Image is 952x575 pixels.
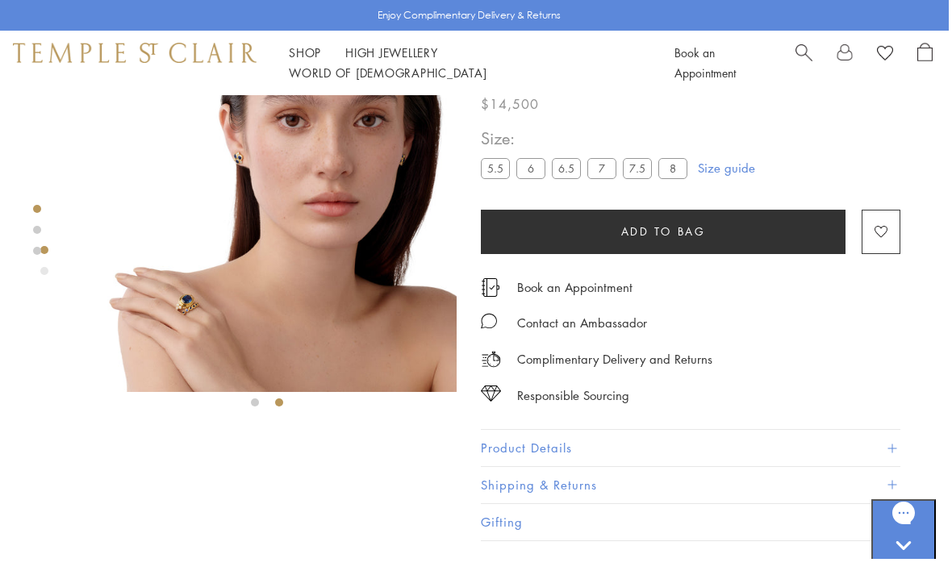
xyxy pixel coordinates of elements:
div: Responsible Sourcing [517,385,629,406]
a: World of [DEMOGRAPHIC_DATA]World of [DEMOGRAPHIC_DATA] [289,65,486,81]
button: Add to bag [481,210,846,254]
label: 8 [658,158,687,178]
a: Book an Appointment [517,278,633,296]
a: Size guide [698,160,755,176]
button: Gifting [481,504,900,540]
span: Add to bag [621,223,706,240]
button: Shipping & Returns [481,467,900,503]
iframe: Gorgias live chat messenger [871,499,936,559]
button: Product Details [481,430,900,466]
a: Book an Appointment [674,44,736,81]
span: $14,500 [481,94,539,115]
div: Product gallery navigation [40,242,48,288]
a: Open Shopping Bag [917,43,933,83]
img: R16111-BSDI9HBY [77,13,457,392]
img: MessageIcon-01_2.svg [481,313,497,329]
img: Temple St. Clair [13,43,257,62]
p: Enjoy Complimentary Delivery & Returns [378,7,561,23]
label: 7.5 [623,158,652,178]
p: Complimentary Delivery and Returns [517,349,712,369]
div: Contact an Ambassador [517,313,647,333]
nav: Main navigation [289,43,638,83]
label: 6.5 [552,158,581,178]
a: ShopShop [289,44,321,60]
a: High JewelleryHigh Jewellery [345,44,438,60]
label: 6 [516,158,545,178]
label: 5.5 [481,158,510,178]
img: icon_delivery.svg [481,349,501,369]
span: Size: [481,125,694,152]
img: icon_sourcing.svg [481,385,501,402]
label: 7 [587,158,616,178]
a: View Wishlist [877,43,893,67]
a: Search [795,43,812,83]
img: icon_appointment.svg [481,278,500,297]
